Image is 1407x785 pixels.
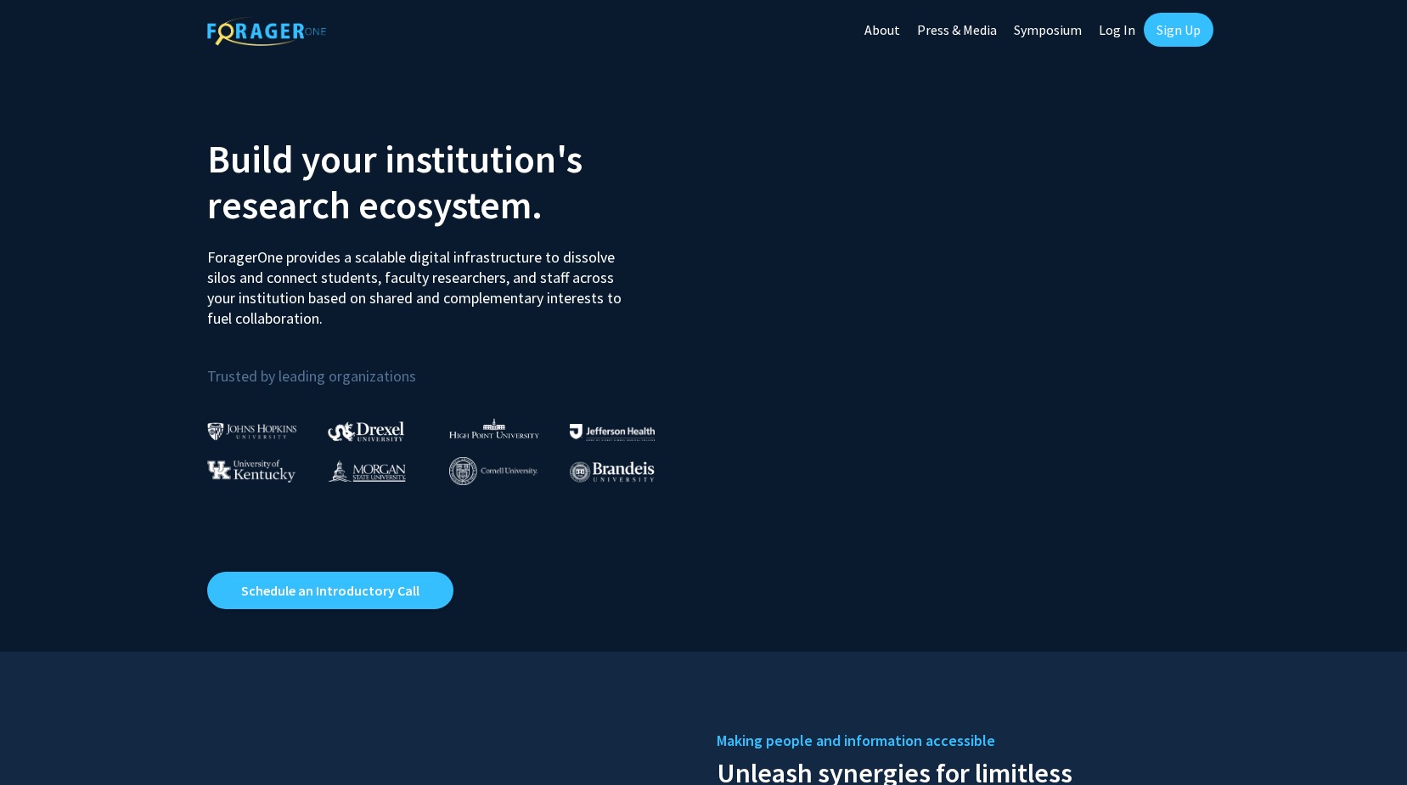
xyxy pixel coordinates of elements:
img: Johns Hopkins University [207,422,297,440]
img: Brandeis University [570,461,655,483]
img: Drexel University [328,421,404,441]
a: Sign Up [1144,13,1213,47]
img: ForagerOne Logo [207,16,326,46]
img: Cornell University [449,457,537,485]
img: High Point University [449,418,539,438]
h5: Making people and information accessible [717,728,1201,754]
p: ForagerOne provides a scalable digital infrastructure to dissolve silos and connect students, fac... [207,234,633,329]
img: University of Kentucky [207,460,295,483]
h2: Build your institution's research ecosystem. [207,136,691,228]
p: Trusted by leading organizations [207,342,691,389]
img: Thomas Jefferson University [570,424,655,440]
img: Morgan State University [328,460,406,482]
a: Opens in a new tab [207,572,453,609]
